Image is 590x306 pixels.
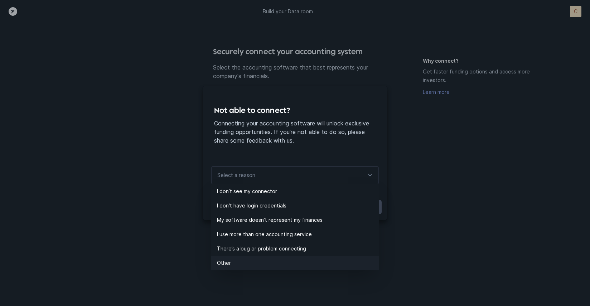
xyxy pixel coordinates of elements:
[217,201,379,210] p: I don't have login credentials
[208,200,260,214] button: Back to connect
[217,216,379,224] p: My software doesn’t represent my finances
[217,230,379,239] p: I use more than one accounting service
[217,244,379,253] p: There’s a bug or problem connecting
[217,171,255,180] p: Select a reason
[217,259,379,267] p: Other
[214,119,376,145] p: Connecting your accounting software will unlock exclusive funding opportunities. If you're not ab...
[214,105,376,116] h4: Not able to connect?
[217,187,379,196] p: I don’t see my connector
